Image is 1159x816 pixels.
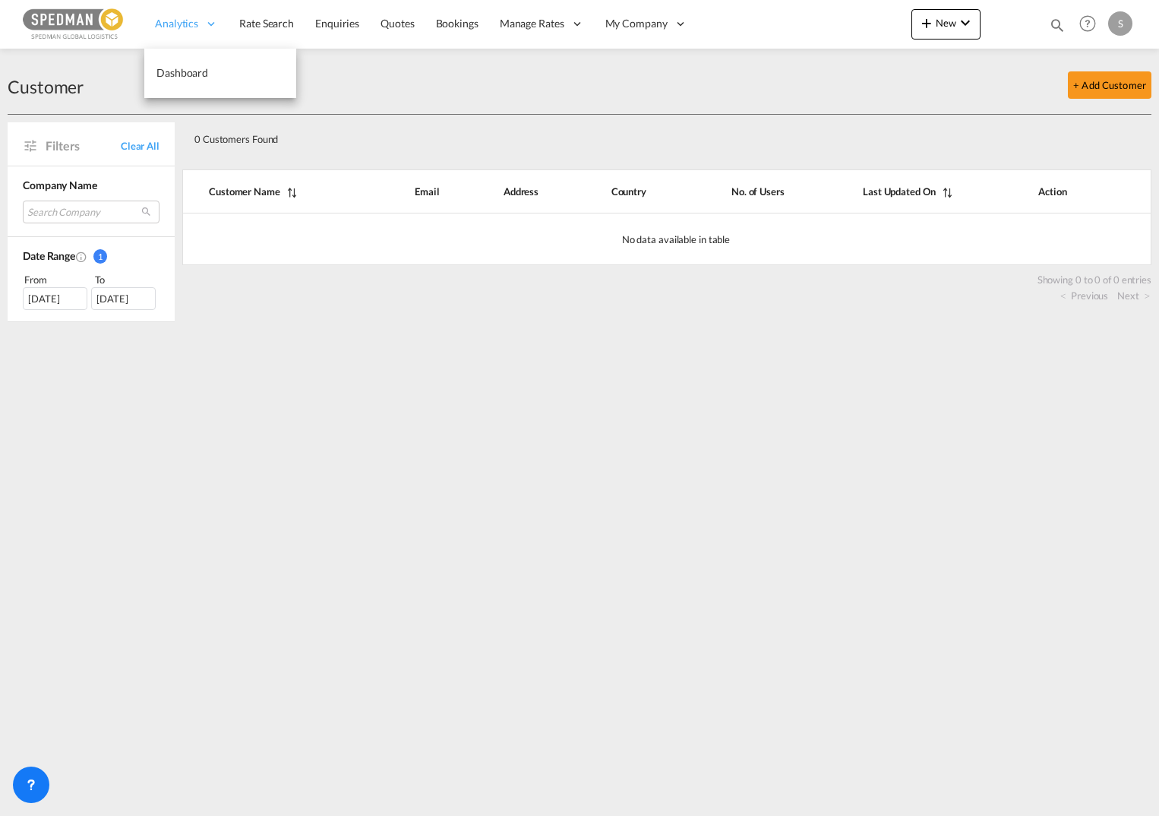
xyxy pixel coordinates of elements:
[1117,289,1150,302] a: Next
[1068,71,1151,99] button: + Add Customer
[188,121,1050,152] div: 0 Customers Found
[182,213,1151,265] td: No data available in table
[500,16,564,31] span: Manage Rates
[75,251,87,263] md-icon: Created On
[91,287,156,310] div: [DATE]
[23,287,87,310] div: [DATE]
[121,139,159,153] span: Clear All
[1049,17,1066,33] md-icon: icon-magnify
[478,169,586,213] th: Address
[23,249,75,262] span: Date Range
[605,16,668,31] span: My Company
[1075,11,1108,38] div: Help
[239,17,294,30] span: Rate Search
[917,14,936,32] md-icon: icon-plus 400-fg
[956,14,974,32] md-icon: icon-chevron-down
[46,138,121,154] span: Filters
[389,169,478,213] th: Email
[144,49,296,98] a: Dashboard
[1049,17,1066,40] div: icon-magnify
[1075,11,1101,36] span: Help
[23,272,90,287] div: From
[93,249,107,264] span: 1
[182,169,389,213] th: Customer Name
[917,17,974,29] span: New
[93,272,160,287] div: To
[381,17,414,30] span: Quotes
[436,17,478,30] span: Bookings
[190,265,1151,286] div: Showing 0 to 0 of 0 entries
[155,16,198,31] span: Analytics
[1000,169,1151,213] th: Action
[586,169,693,213] th: Country
[315,17,359,30] span: Enquiries
[1108,11,1132,36] div: S
[825,169,1000,213] th: Last Updated On
[156,66,208,79] span: Dashboard
[1060,289,1108,302] a: Previous
[693,169,825,213] th: No. of Users
[8,74,84,99] div: Customer
[911,9,981,40] button: icon-plus 400-fgNewicon-chevron-down
[23,179,97,191] span: Company Name
[23,7,125,41] img: c12ca350ff1b11efb6b291369744d907.png
[23,272,159,310] span: From To [DATE][DATE]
